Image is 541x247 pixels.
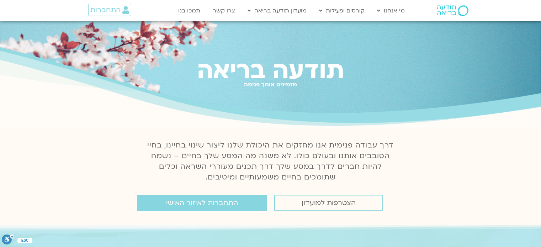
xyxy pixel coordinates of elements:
[373,4,408,17] a: מי אנחנו
[302,199,356,207] span: הצטרפות למועדון
[88,4,131,16] a: התחברות
[137,195,267,211] a: התחברות לאיזור האישי
[274,195,383,211] a: הצטרפות למועדון
[437,5,468,16] img: תודעה בריאה
[244,4,310,17] a: מועדון תודעה בריאה
[166,199,238,207] span: התחברות לאיזור האישי
[175,4,204,17] a: תמכו בנו
[209,4,239,17] a: צרו קשר
[315,4,368,17] a: קורסים ופעילות
[143,140,398,183] p: דרך עבודה פנימית אנו מחזקים את היכולת שלנו ליצור שינוי בחיינו, בחיי הסובבים אותנו ובעולם כולו. לא...
[90,6,121,14] span: התחברות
